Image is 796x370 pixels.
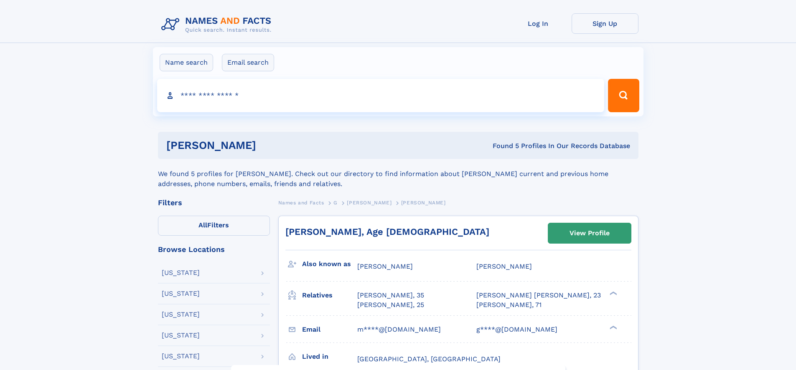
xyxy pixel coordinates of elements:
[285,227,489,237] a: [PERSON_NAME], Age [DEMOGRAPHIC_DATA]
[347,197,392,208] a: [PERSON_NAME]
[222,54,274,71] label: Email search
[162,269,200,276] div: [US_STATE]
[548,223,631,243] a: View Profile
[158,246,270,253] div: Browse Locations
[608,291,618,296] div: ❯
[570,224,610,243] div: View Profile
[357,300,424,310] a: [PERSON_NAME], 25
[608,325,618,330] div: ❯
[572,13,638,34] a: Sign Up
[158,159,638,189] div: We found 5 profiles for [PERSON_NAME]. Check out our directory to find information about [PERSON_...
[476,291,601,300] a: [PERSON_NAME] [PERSON_NAME], 23
[347,200,392,206] span: [PERSON_NAME]
[158,216,270,236] label: Filters
[476,262,532,270] span: [PERSON_NAME]
[162,290,200,297] div: [US_STATE]
[162,332,200,339] div: [US_STATE]
[374,141,630,151] div: Found 5 Profiles In Our Records Database
[357,291,424,300] a: [PERSON_NAME], 35
[505,13,572,34] a: Log In
[198,221,207,229] span: All
[160,54,213,71] label: Name search
[357,262,413,270] span: [PERSON_NAME]
[278,197,324,208] a: Names and Facts
[476,300,542,310] a: [PERSON_NAME], 71
[162,311,200,318] div: [US_STATE]
[401,200,446,206] span: [PERSON_NAME]
[158,13,278,36] img: Logo Names and Facts
[166,140,374,151] h1: [PERSON_NAME]
[333,200,338,206] span: G
[302,350,357,364] h3: Lived in
[608,79,639,112] button: Search Button
[162,353,200,360] div: [US_STATE]
[302,257,357,271] h3: Also known as
[157,79,605,112] input: search input
[333,197,338,208] a: G
[302,288,357,302] h3: Relatives
[357,355,501,363] span: [GEOGRAPHIC_DATA], [GEOGRAPHIC_DATA]
[158,199,270,206] div: Filters
[302,322,357,337] h3: Email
